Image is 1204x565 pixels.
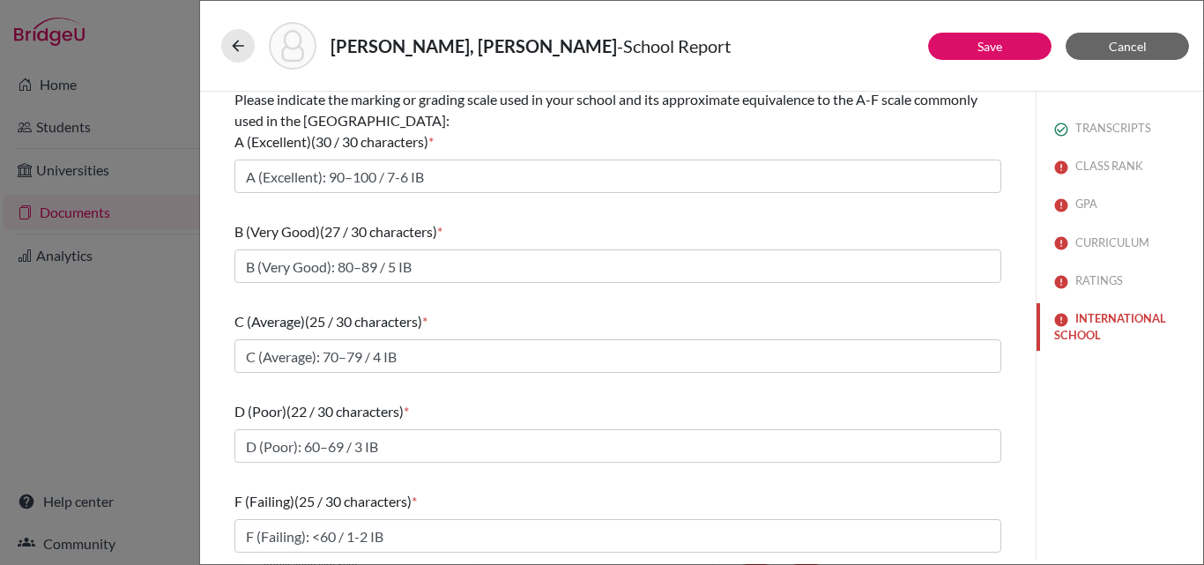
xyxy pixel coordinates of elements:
span: (25 / 30 characters) [294,493,412,509]
span: (30 / 30 characters) [311,133,428,150]
strong: [PERSON_NAME], [PERSON_NAME] [331,35,617,56]
button: RATINGS [1037,265,1203,296]
img: error-544570611efd0a2d1de9.svg [1054,236,1068,250]
img: error-544570611efd0a2d1de9.svg [1054,275,1068,289]
span: D (Poor) [234,403,286,420]
span: - School Report [617,35,731,56]
span: (27 / 30 characters) [320,223,437,240]
button: INTERNATIONAL SCHOOL [1037,303,1203,351]
span: C (Average) [234,313,305,330]
img: check_circle_outline-e4d4ac0f8e9136db5ab2.svg [1054,123,1068,137]
button: CURRICULUM [1037,227,1203,258]
span: (25 / 30 characters) [305,313,422,330]
img: error-544570611efd0a2d1de9.svg [1054,160,1068,175]
button: GPA [1037,189,1203,219]
button: CLASS RANK [1037,151,1203,182]
span: F (Failing) [234,493,294,509]
span: B (Very Good) [234,223,320,240]
span: (22 / 30 characters) [286,403,404,420]
span: Please indicate the marking or grading scale used in your school and its approximate equivalence ... [234,91,977,150]
img: error-544570611efd0a2d1de9.svg [1054,313,1068,327]
img: error-544570611efd0a2d1de9.svg [1054,198,1068,212]
button: TRANSCRIPTS [1037,113,1203,144]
